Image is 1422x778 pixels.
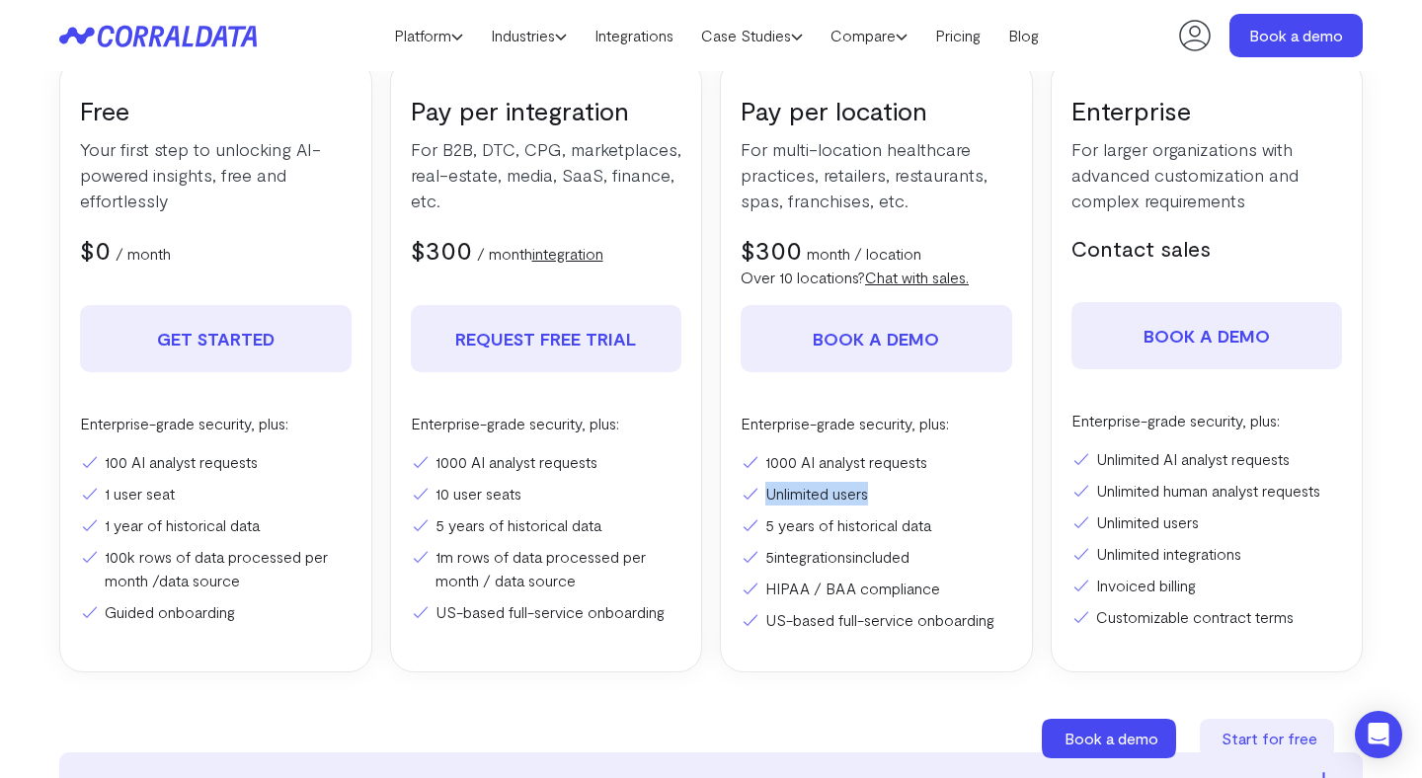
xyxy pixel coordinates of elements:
[741,482,1012,506] li: Unlimited users
[741,577,1012,600] li: HIPAA / BAA compliance
[1071,542,1343,566] li: Unlimited integrations
[1222,729,1317,747] span: Start for free
[741,305,1012,372] a: Book a demo
[687,21,817,50] a: Case Studies
[411,545,682,592] li: 1m rows of data processed per month / data source
[477,21,581,50] a: Industries
[774,547,852,566] a: integrations
[411,305,682,372] a: REQUEST FREE TRIAL
[1071,94,1343,126] h3: Enterprise
[741,412,1012,435] p: Enterprise-grade security, plus:
[411,136,682,213] p: For B2B, DTC, CPG, marketplaces, real-estate, media, SaaS, finance, etc.
[80,513,352,537] li: 1 year of historical data
[80,450,352,474] li: 100 AI analyst requests
[1071,136,1343,213] p: For larger organizations with advanced customization and complex requirements
[817,21,921,50] a: Compare
[1355,711,1402,758] div: Open Intercom Messenger
[80,545,352,592] li: 100k rows of data processed per month /
[80,305,352,372] a: Get Started
[116,242,171,266] p: / month
[1042,719,1180,758] a: Book a demo
[865,268,969,286] a: Chat with sales.
[741,545,1012,569] li: 5 included
[80,600,352,624] li: Guided onboarding
[411,482,682,506] li: 10 user seats
[411,234,472,265] span: $300
[1071,447,1343,471] li: Unlimited AI analyst requests
[1071,574,1343,597] li: Invoiced billing
[741,266,1012,289] p: Over 10 locations?
[380,21,477,50] a: Platform
[741,450,1012,474] li: 1000 AI analyst requests
[1071,302,1343,369] a: Book a demo
[411,450,682,474] li: 1000 AI analyst requests
[1065,729,1158,747] span: Book a demo
[1071,605,1343,629] li: Customizable contract terms
[741,608,1012,632] li: US-based full-service onboarding
[411,94,682,126] h3: Pay per integration
[1071,479,1343,503] li: Unlimited human analyst requests
[411,412,682,435] p: Enterprise-grade security, plus:
[411,600,682,624] li: US-based full-service onboarding
[741,513,1012,537] li: 5 years of historical data
[807,242,921,266] p: month / location
[1071,409,1343,432] p: Enterprise-grade security, plus:
[581,21,687,50] a: Integrations
[80,136,352,213] p: Your first step to unlocking AI-powered insights, free and effortlessly
[159,571,240,589] a: data source
[921,21,994,50] a: Pricing
[1071,233,1343,263] h5: Contact sales
[411,513,682,537] li: 5 years of historical data
[741,94,1012,126] h3: Pay per location
[1071,510,1343,534] li: Unlimited users
[1200,719,1338,758] a: Start for free
[477,242,603,266] p: / month
[994,21,1053,50] a: Blog
[80,482,352,506] li: 1 user seat
[532,244,603,263] a: integration
[80,412,352,435] p: Enterprise-grade security, plus:
[741,136,1012,213] p: For multi-location healthcare practices, retailers, restaurants, spas, franchises, etc.
[80,234,111,265] span: $0
[1229,14,1363,57] a: Book a demo
[741,234,802,265] span: $300
[80,94,352,126] h3: Free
